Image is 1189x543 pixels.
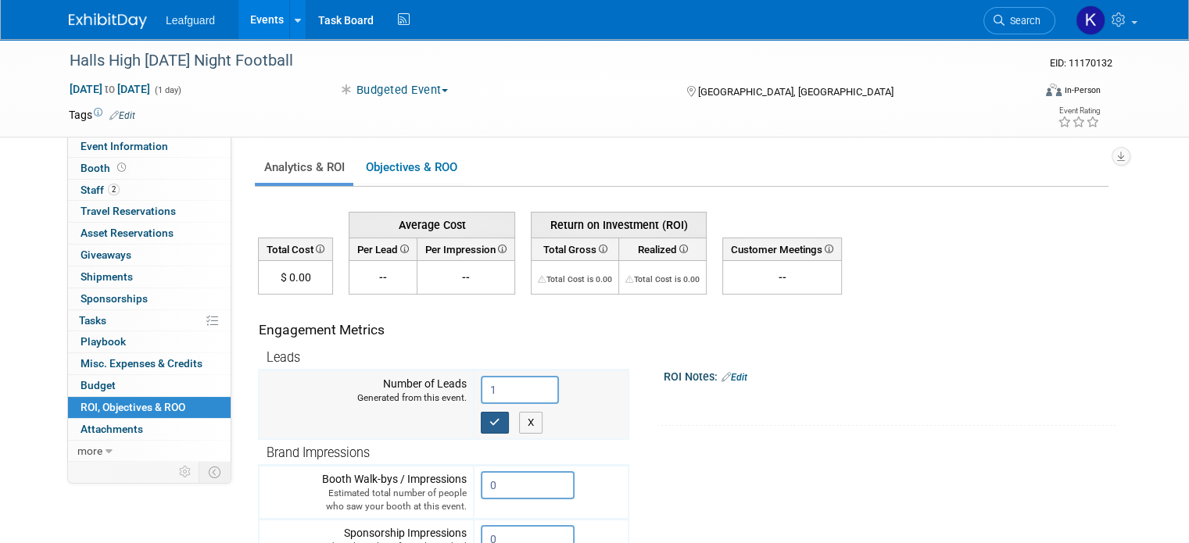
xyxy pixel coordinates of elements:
[68,201,231,222] a: Travel Reservations
[1046,84,1062,96] img: Format-Inperson.png
[349,238,417,260] th: Per Lead
[172,462,199,482] td: Personalize Event Tab Strip
[266,391,467,405] div: Generated from this event.
[68,223,231,244] a: Asset Reservations
[114,162,129,173] span: Booth not reserved yet
[948,81,1101,105] div: Event Format
[1076,5,1105,35] img: kelley schwarz
[519,412,543,434] button: X
[68,136,231,157] a: Event Information
[69,107,135,123] td: Tags
[259,320,622,340] div: Engagement Metrics
[77,445,102,457] span: more
[69,82,151,96] span: [DATE] [DATE]
[417,238,515,260] th: Per Impression
[79,314,106,327] span: Tasks
[1064,84,1101,96] div: In-Person
[255,152,353,183] a: Analytics & ROI
[266,487,467,513] div: Estimated total number of people who saw your booth at this event.
[532,238,619,260] th: Total Gross
[199,462,231,482] td: Toggle Event Tabs
[81,205,176,217] span: Travel Reservations
[68,266,231,288] a: Shipments
[68,419,231,440] a: Attachments
[69,13,147,29] img: ExhibitDay
[81,270,133,283] span: Shipments
[266,376,467,405] div: Number of Leads
[68,375,231,396] a: Budget
[68,310,231,331] a: Tasks
[1058,107,1100,115] div: Event Rating
[81,357,202,370] span: Misc. Expenses & Credits
[664,365,1116,385] div: ROI Notes:
[625,270,700,285] div: The Total Cost for this event needs to be greater than 0.00 in order for ROI to get calculated. S...
[68,158,231,179] a: Booth
[81,162,129,174] span: Booth
[68,353,231,374] a: Misc. Expenses & Credits
[619,238,707,260] th: Realized
[698,86,894,98] span: [GEOGRAPHIC_DATA], [GEOGRAPHIC_DATA]
[109,110,135,121] a: Edit
[267,350,300,365] span: Leads
[68,397,231,418] a: ROI, Objectives & ROO
[81,423,143,435] span: Attachments
[68,441,231,462] a: more
[68,180,231,201] a: Staff2
[102,83,117,95] span: to
[68,331,231,352] a: Playbook
[983,7,1055,34] a: Search
[259,238,333,260] th: Total Cost
[1050,57,1112,69] span: Event ID: 11170132
[81,401,185,413] span: ROI, Objectives & ROO
[538,270,612,285] div: The Total Cost for this event needs to be greater than 0.00 in order for ROI to get calculated. S...
[259,261,333,295] td: $ 0.00
[81,379,116,391] span: Budget
[356,152,466,183] a: Objectives & ROO
[462,271,470,284] span: --
[81,292,148,305] span: Sponsorships
[166,14,215,27] span: Leafguard
[349,212,515,238] th: Average Cost
[81,227,174,239] span: Asset Reservations
[153,85,181,95] span: (1 day)
[722,372,747,383] a: Edit
[64,47,1013,75] div: Halls High [DATE] Night Football
[1005,15,1040,27] span: Search
[81,248,131,261] span: Giveaways
[333,82,454,98] button: Budgeted Event
[267,445,370,460] span: Brand Impressions
[723,238,842,260] th: Customer Meetings
[68,288,231,309] a: Sponsorships
[729,270,835,285] div: --
[532,212,707,238] th: Return on Investment (ROI)
[266,471,467,513] div: Booth Walk-bys / Impressions
[81,140,168,152] span: Event Information
[68,245,231,266] a: Giveaways
[81,184,120,196] span: Staff
[379,271,387,284] span: --
[81,335,126,348] span: Playbook
[108,184,120,195] span: 2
